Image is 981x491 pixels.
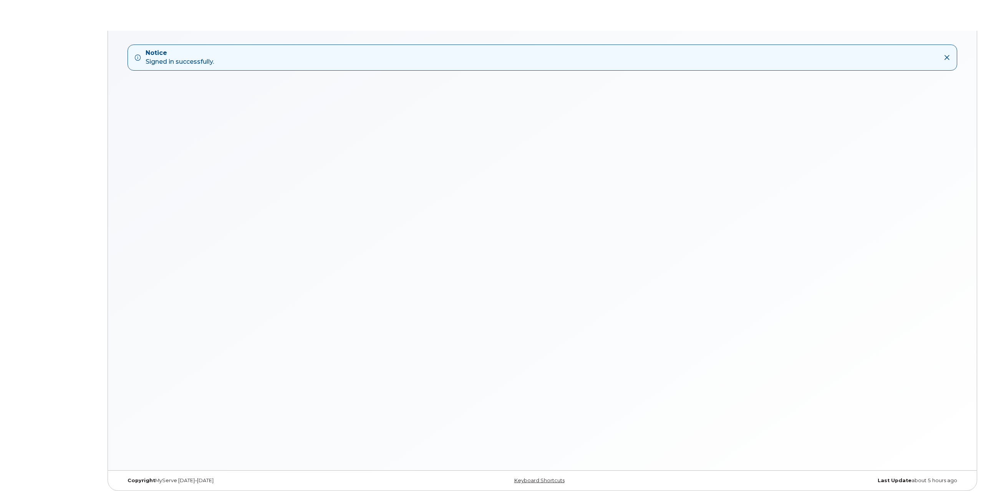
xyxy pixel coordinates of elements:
[146,49,214,66] div: Signed in successfully.
[122,478,402,484] div: MyServe [DATE]–[DATE]
[683,478,963,484] div: about 5 hours ago
[514,478,565,483] a: Keyboard Shortcuts
[878,478,911,483] strong: Last Update
[146,49,214,58] strong: Notice
[128,478,155,483] strong: Copyright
